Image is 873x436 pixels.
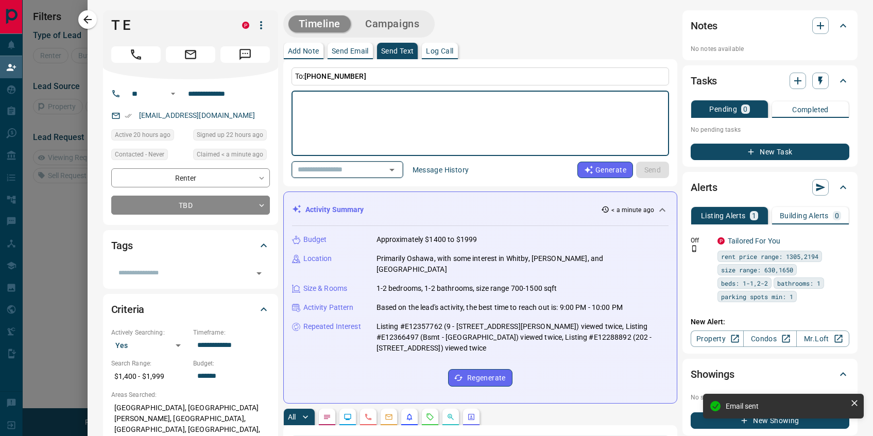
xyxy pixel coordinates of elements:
p: Budget [303,234,327,245]
p: Send Text [381,47,414,55]
p: Location [303,253,332,264]
p: < a minute ago [611,205,654,215]
p: 1 [752,212,756,219]
p: To: [292,67,670,85]
p: All [288,413,296,421]
span: size range: 630,1650 [721,265,793,275]
span: rent price range: 1305,2194 [721,251,818,261]
p: Areas Searched: [111,390,270,399]
p: Add Note [288,47,319,55]
div: Alerts [691,175,849,200]
span: Email [166,46,215,63]
svg: Lead Browsing Activity [344,413,352,421]
p: Timeframe: [193,328,270,337]
p: Activity Pattern [303,302,354,313]
span: Message [220,46,270,63]
button: Message History [406,162,475,178]
p: Listing #E12357762 (9 - [STREET_ADDRESS][PERSON_NAME]) viewed twice, Listing #E12366497 (Bsmt - [... [376,321,669,354]
h2: Criteria [111,301,145,318]
svg: Notes [323,413,331,421]
button: Timeline [288,15,351,32]
span: [PHONE_NUMBER] [304,72,366,80]
p: No showings booked [691,393,849,402]
button: Open [252,266,266,281]
p: Send Email [332,47,369,55]
span: Call [111,46,161,63]
h2: Alerts [691,179,717,196]
svg: Requests [426,413,434,421]
button: Generate [577,162,633,178]
p: Based on the lead's activity, the best time to reach out is: 9:00 PM - 10:00 PM [376,302,623,313]
p: Listing Alerts [701,212,746,219]
div: Renter [111,168,270,187]
div: Tags [111,233,270,258]
p: Budget: [193,359,270,368]
div: property.ca [717,237,725,245]
p: No notes available [691,44,849,54]
div: Mon Sep 15 2025 [111,129,188,144]
p: Log Call [426,47,453,55]
p: 0 [743,106,747,113]
span: Active 20 hours ago [115,130,170,140]
span: beds: 1-1,2-2 [721,278,768,288]
svg: Agent Actions [467,413,475,421]
div: Showings [691,362,849,387]
button: New Showing [691,412,849,429]
button: New Task [691,144,849,160]
div: Activity Summary< a minute ago [292,200,669,219]
svg: Emails [385,413,393,421]
div: Mon Sep 15 2025 [193,129,270,144]
p: Search Range: [111,359,188,368]
h1: T E [111,17,227,33]
span: bathrooms: 1 [777,278,820,288]
h2: Showings [691,366,734,382]
div: Criteria [111,297,270,322]
p: Primarily Oshawa, with some interest in Whitby, [PERSON_NAME], and [GEOGRAPHIC_DATA] [376,253,669,275]
div: TBD [111,196,270,215]
h2: Tags [111,237,133,254]
p: Approximately $1400 to $1999 [376,234,477,245]
div: property.ca [242,22,249,29]
span: Contacted - Never [115,149,164,160]
h2: Tasks [691,73,717,89]
span: Claimed < a minute ago [197,149,263,160]
button: Campaigns [355,15,430,32]
button: Regenerate [448,369,512,387]
p: Completed [792,106,829,113]
p: Activity Summary [305,204,364,215]
div: Notes [691,13,849,38]
p: 0 [835,212,839,219]
div: Yes [111,337,188,354]
button: Open [167,88,179,100]
a: Condos [743,330,796,347]
svg: Email Verified [125,112,132,119]
svg: Calls [364,413,372,421]
p: New Alert: [691,317,849,327]
p: Actively Searching: [111,328,188,337]
svg: Opportunities [447,413,455,421]
p: 1-2 bedrooms, 1-2 bathrooms, size range 700-1500 sqft [376,283,557,294]
p: No pending tasks [691,122,849,137]
p: Off [691,236,711,245]
div: Email sent [726,402,846,410]
div: Tasks [691,68,849,93]
div: Tue Sep 16 2025 [193,149,270,163]
a: Property [691,330,744,347]
span: Signed up 22 hours ago [197,130,263,140]
a: [EMAIL_ADDRESS][DOMAIN_NAME] [139,111,255,119]
svg: Push Notification Only [691,245,698,252]
p: Building Alerts [780,212,829,219]
a: Mr.Loft [796,330,849,347]
p: $1,400 - $1,999 [111,368,188,385]
a: Tailored For You [728,237,780,245]
span: parking spots min: 1 [721,291,793,302]
p: Size & Rooms [303,283,348,294]
h2: Notes [691,18,717,34]
svg: Listing Alerts [405,413,414,421]
button: Open [385,163,399,177]
p: Pending [709,106,737,113]
p: Repeated Interest [303,321,361,332]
